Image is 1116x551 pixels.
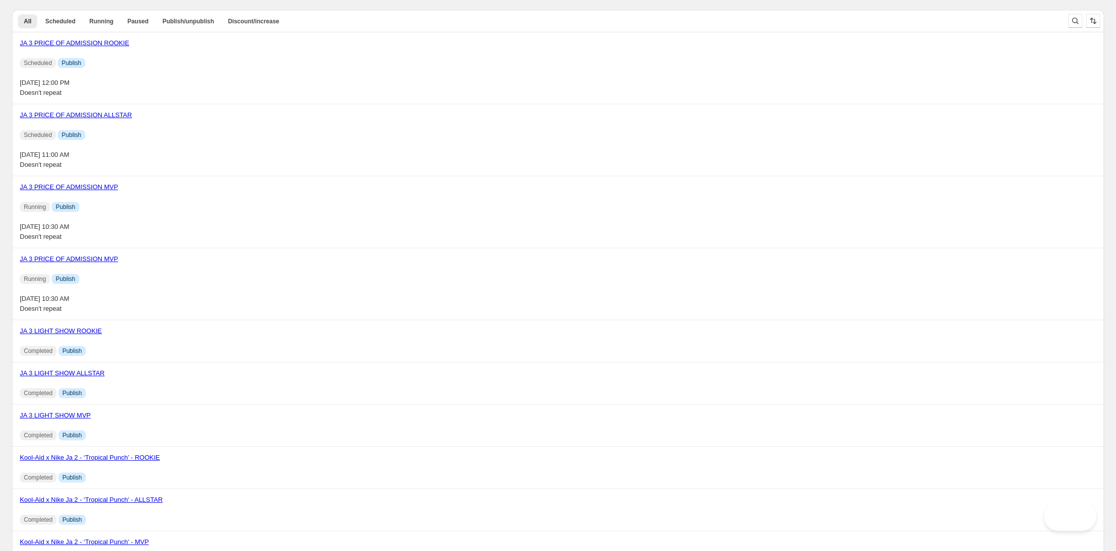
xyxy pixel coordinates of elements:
span: Publish/unpublish [162,17,214,25]
span: Running [24,203,46,211]
a: JA 3 LIGHT SHOW MVP [20,412,91,419]
span: Completed [24,431,53,439]
span: Completed [24,516,53,524]
span: Scheduled [45,17,75,25]
span: Publish [62,131,81,139]
span: Paused [128,17,149,25]
a: Kool-Aid x Nike Ja 2 - ‘Tropical Punch’ - ROOKIE [20,454,160,461]
span: [DATE] 10:30 AM Doesn't repeat [20,294,1096,314]
span: Publish [62,59,81,67]
span: Running [24,275,46,283]
a: JA 3 PRICE OF ADMISSION ROOKIE [20,39,129,47]
span: Scheduled [24,131,52,139]
a: Kool-Aid x Nike Ja 2 - ‘Tropical Punch’ - ALLSTAR [20,496,163,503]
a: Kool-Aid x Nike Ja 2 - ‘Tropical Punch’ - MVP [20,538,149,546]
span: Completed [24,389,53,397]
span: Discount/increase [228,17,279,25]
span: Completed [24,474,53,482]
span: Publish [63,389,82,397]
span: Publish [63,474,82,482]
span: Running [89,17,114,25]
span: Publish [63,516,82,524]
span: Publish [56,203,75,211]
span: Publish [63,431,82,439]
span: Scheduled [24,59,52,67]
span: [DATE] 11:00 AM Doesn't repeat [20,150,1096,170]
iframe: Toggle Customer Support [1044,501,1096,531]
a: JA 3 LIGHT SHOW ROOKIE [20,327,102,335]
button: Sort the results [1086,14,1100,28]
span: Publish [56,275,75,283]
a: JA 3 PRICE OF ADMISSION MVP [20,255,118,263]
span: All [24,17,31,25]
span: [DATE] 10:30 AM Doesn't repeat [20,222,1096,242]
a: JA 3 LIGHT SHOW ALLSTAR [20,369,105,377]
a: JA 3 PRICE OF ADMISSION MVP [20,183,118,191]
span: Completed [24,347,53,355]
button: Search and filter results [1068,14,1082,28]
a: JA 3 PRICE OF ADMISSION ALLSTAR [20,111,132,119]
span: Publish [63,347,82,355]
span: [DATE] 12:00 PM Doesn't repeat [20,78,1096,98]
